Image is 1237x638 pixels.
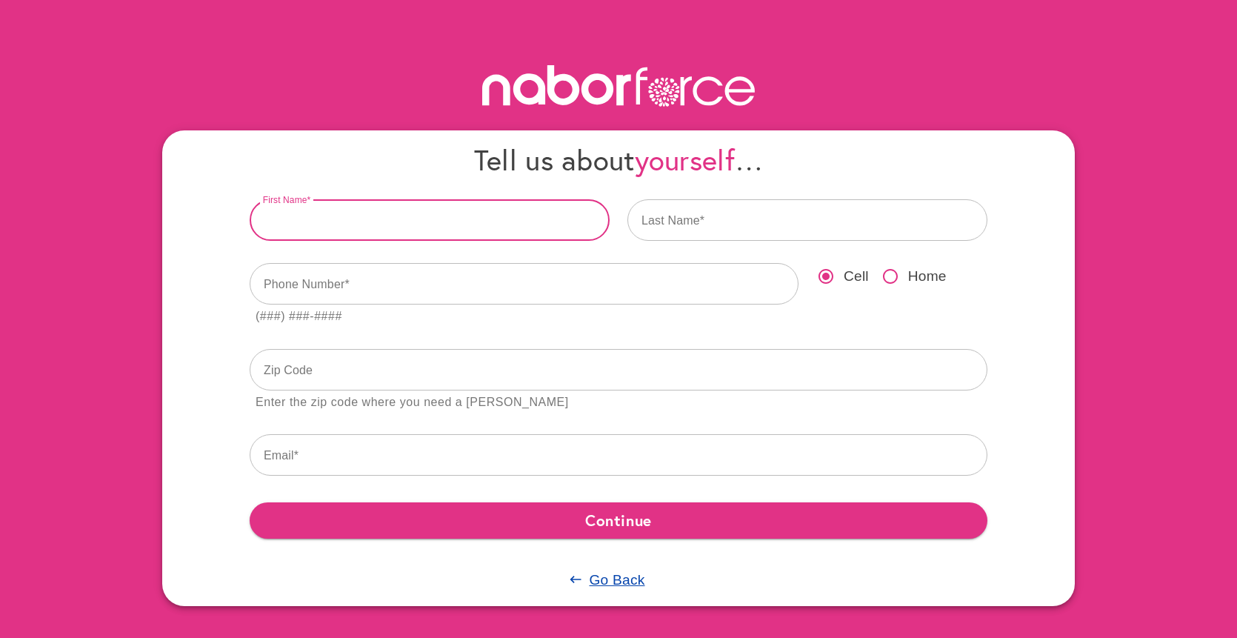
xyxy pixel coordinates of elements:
span: yourself [635,141,735,179]
div: (###) ###-#### [256,307,342,327]
button: Continue [250,502,987,538]
span: Continue [261,507,976,534]
div: Enter the zip code where you need a [PERSON_NAME] [256,393,569,413]
span: Cell [844,266,869,288]
span: Home [908,266,947,288]
h4: Tell us about … [250,142,987,177]
u: Go Back [589,572,644,588]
